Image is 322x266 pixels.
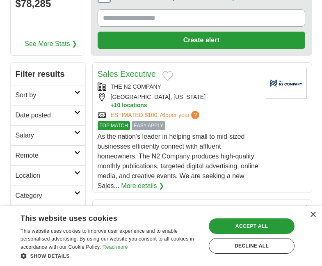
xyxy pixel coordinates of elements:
span: + [111,101,114,109]
img: Company logo [266,205,307,236]
a: Salary [11,125,85,145]
a: Sort by [11,85,85,105]
button: +10 locations [111,101,259,109]
span: ? [191,111,199,119]
div: THE N2 COMPANY [98,83,259,91]
button: Add to favorite jobs [162,71,173,81]
h2: Date posted [16,110,74,120]
a: Location [11,165,85,186]
button: Create alert [98,32,305,49]
h2: Remote [16,151,74,161]
div: Accept all [209,218,295,234]
a: Company [11,206,85,226]
h2: Sort by [16,90,74,100]
span: TOP MATCH [98,121,130,130]
span: EASY APPLY [132,121,165,130]
a: Sales Executive [98,69,156,78]
span: This website uses cookies to improve user experience and to enable personalised advertising. By u... [21,228,194,250]
a: More details ❯ [121,181,164,191]
a: Date posted [11,105,85,125]
div: Show details [21,252,201,260]
a: Remote [11,145,85,165]
img: Company logo [266,68,307,99]
div: Close [310,212,316,218]
a: See More Stats ❯ [25,39,77,49]
div: This website uses cookies [21,211,180,223]
div: Decline all [209,238,295,254]
h2: Location [16,171,74,181]
a: Read more, opens a new window [103,244,128,250]
div: [GEOGRAPHIC_DATA], [US_STATE] [98,93,259,109]
h2: Category [16,191,74,201]
span: Show details [30,253,70,259]
h2: Filter results [11,63,85,85]
span: $100,765 [144,112,168,118]
a: Category [11,186,85,206]
a: ESTIMATED:$100,765per year? [111,111,201,119]
h2: Salary [16,131,74,140]
span: As the nation’s leader in helping small to mid-sized businesses efficiently connect with affluent... [98,133,258,189]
